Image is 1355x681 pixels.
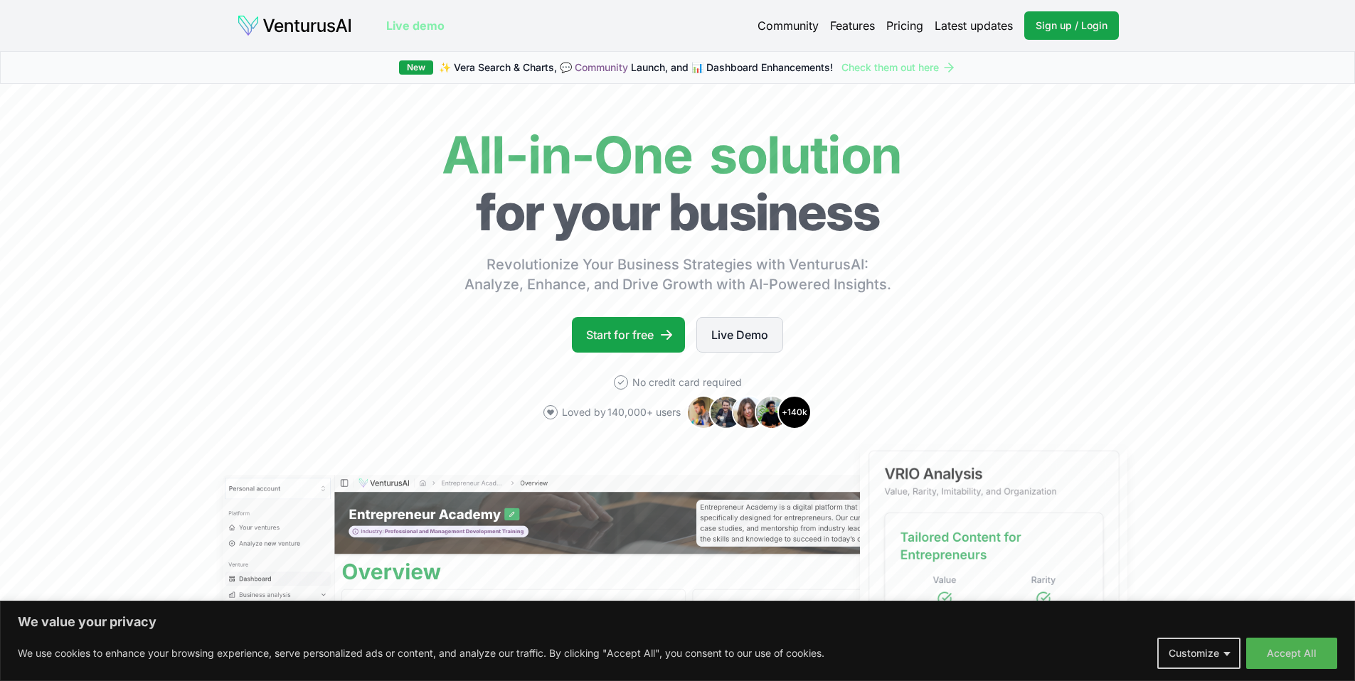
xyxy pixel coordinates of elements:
[758,17,819,34] a: Community
[572,317,685,353] a: Start for free
[386,17,445,34] a: Live demo
[755,395,789,429] img: Avatar 4
[935,17,1013,34] a: Latest updates
[399,60,433,75] div: New
[18,613,1337,631] p: We value your privacy
[1036,18,1107,33] span: Sign up / Login
[575,61,628,73] a: Community
[439,60,833,75] span: ✨ Vera Search & Charts, 💬 Launch, and 📊 Dashboard Enhancements!
[732,395,766,429] img: Avatar 3
[1246,638,1337,669] button: Accept All
[237,14,352,37] img: logo
[686,395,721,429] img: Avatar 1
[830,17,875,34] a: Features
[841,60,956,75] a: Check them out here
[18,645,824,662] p: We use cookies to enhance your browsing experience, serve personalized ads or content, and analyz...
[886,17,923,34] a: Pricing
[696,317,783,353] a: Live Demo
[709,395,743,429] img: Avatar 2
[1024,11,1119,40] a: Sign up / Login
[1157,638,1240,669] button: Customize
